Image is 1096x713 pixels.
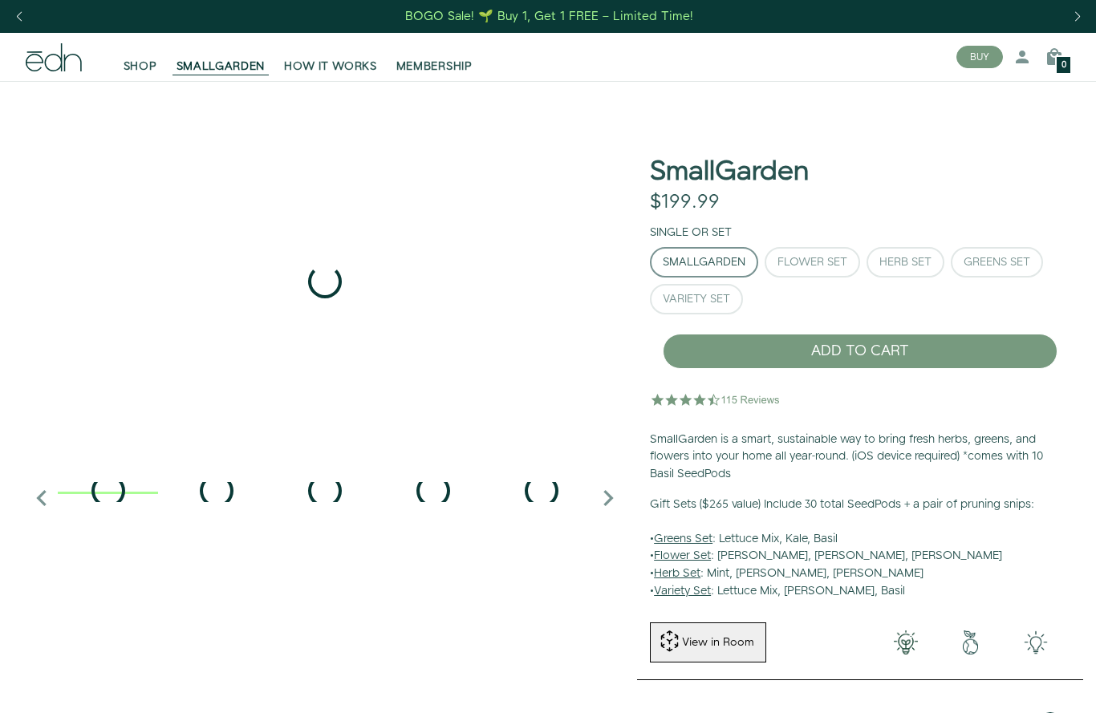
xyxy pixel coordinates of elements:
[663,294,730,305] div: Variety Set
[654,565,700,581] u: Herb Set
[384,490,484,494] div: 4 / 6
[404,4,696,29] a: BOGO Sale! 🌱 Buy 1, Get 1 FREE – Limited Time!
[114,39,167,75] a: SHOP
[650,284,743,314] button: Variety Set
[650,496,1034,512] b: Gift Sets ($265 value) Include 30 total SeedPods + a pair of pruning snips:
[1003,630,1068,654] img: edn-smallgarden-tech.png
[663,334,1057,369] button: ADD TO CART
[650,225,732,241] label: Single or Set
[951,247,1043,278] button: Greens Set
[777,257,847,268] div: Flower Set
[124,59,157,75] span: SHOP
[167,39,275,75] a: SMALLGARDEN
[26,81,624,482] div: 1 / 6
[274,490,375,494] div: 3 / 6
[274,39,386,75] a: HOW IT WORKS
[650,496,1070,601] p: • : Lettuce Mix, Kale, Basil • : [PERSON_NAME], [PERSON_NAME], [PERSON_NAME] • : Mint, [PERSON_NA...
[663,257,745,268] div: SmallGarden
[26,482,58,514] i: Previous slide
[938,630,1003,654] img: green-earth.png
[765,247,860,278] button: Flower Set
[650,157,809,187] h1: SmallGarden
[650,191,720,214] div: $199.99
[650,247,758,278] button: SmallGarden
[964,257,1030,268] div: Greens Set
[654,583,711,599] u: Variety Set
[284,59,376,75] span: HOW IT WORKS
[1061,61,1066,70] span: 0
[177,59,266,75] span: SMALLGARDEN
[58,490,158,494] div: 1 / 6
[654,548,711,564] u: Flower Set
[680,634,756,650] div: View in Room
[396,59,473,75] span: MEMBERSHIP
[650,431,1070,484] p: SmallGarden is a smart, sustainable way to bring fresh herbs, greens, and flowers into your home ...
[166,490,266,494] div: 2 / 6
[654,531,712,547] u: Greens Set
[956,46,1003,68] button: BUY
[592,482,624,514] i: Next slide
[650,383,782,415] img: 4.5 star rating
[1041,665,1080,705] iframe: Opens a widget where you can find more information
[387,39,482,75] a: MEMBERSHIP
[873,630,938,654] img: 001-light-bulb.png
[492,490,592,494] div: 5 / 6
[879,257,932,268] div: Herb Set
[867,247,944,278] button: Herb Set
[405,8,693,25] div: BOGO Sale! 🌱 Buy 1, Get 1 FREE – Limited Time!
[650,622,766,662] button: View in Room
